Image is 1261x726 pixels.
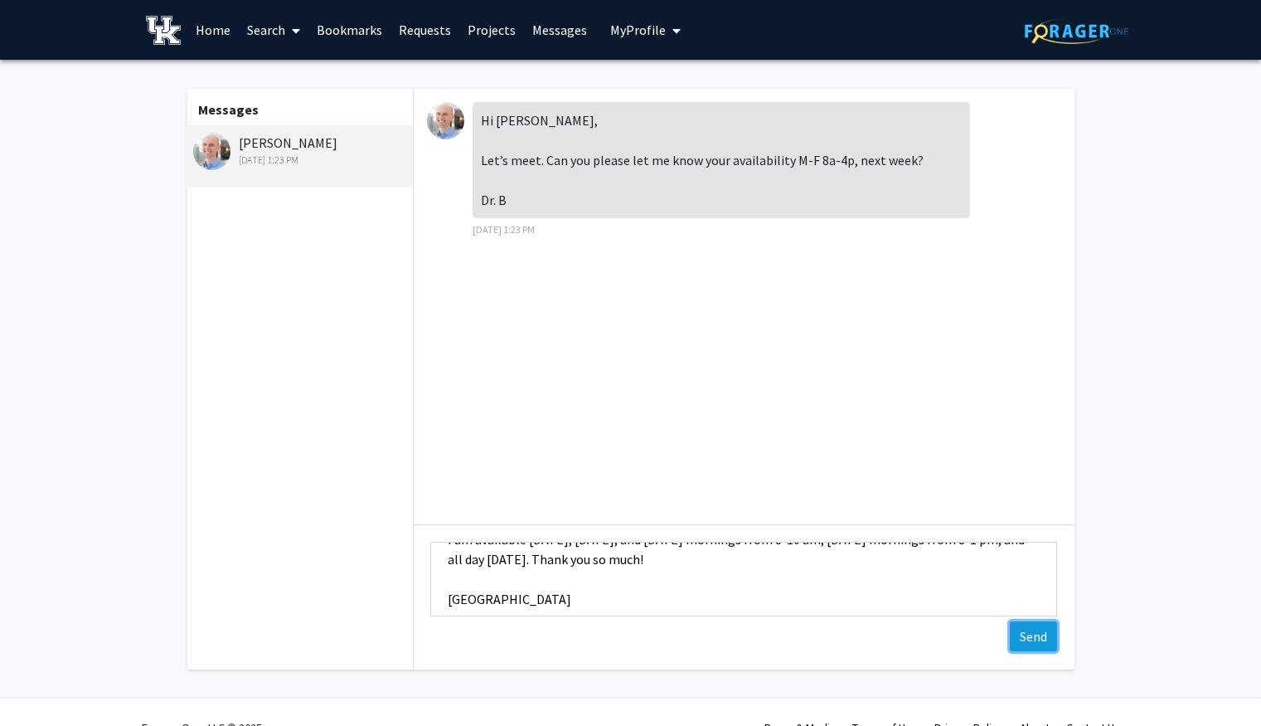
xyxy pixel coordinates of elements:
[187,1,239,59] a: Home
[193,133,230,170] img: Adam Bachstetter
[1025,18,1128,44] img: ForagerOne Logo
[390,1,459,59] a: Requests
[146,16,182,45] img: University of Kentucky Logo
[610,22,666,38] span: My Profile
[430,542,1057,616] textarea: Message
[427,102,464,139] img: Adam Bachstetter
[193,133,410,168] div: [PERSON_NAME]
[1010,621,1057,651] button: Send
[459,1,524,59] a: Projects
[473,102,970,218] div: Hi [PERSON_NAME], Let’s meet. Can you please let me know your availability M-F 8a-4p, next week? ...
[12,651,70,714] iframe: Chat
[193,153,410,168] div: [DATE] 1:23 PM
[239,1,308,59] a: Search
[473,223,535,236] span: [DATE] 1:23 PM
[198,101,259,118] b: Messages
[308,1,390,59] a: Bookmarks
[524,1,595,59] a: Messages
